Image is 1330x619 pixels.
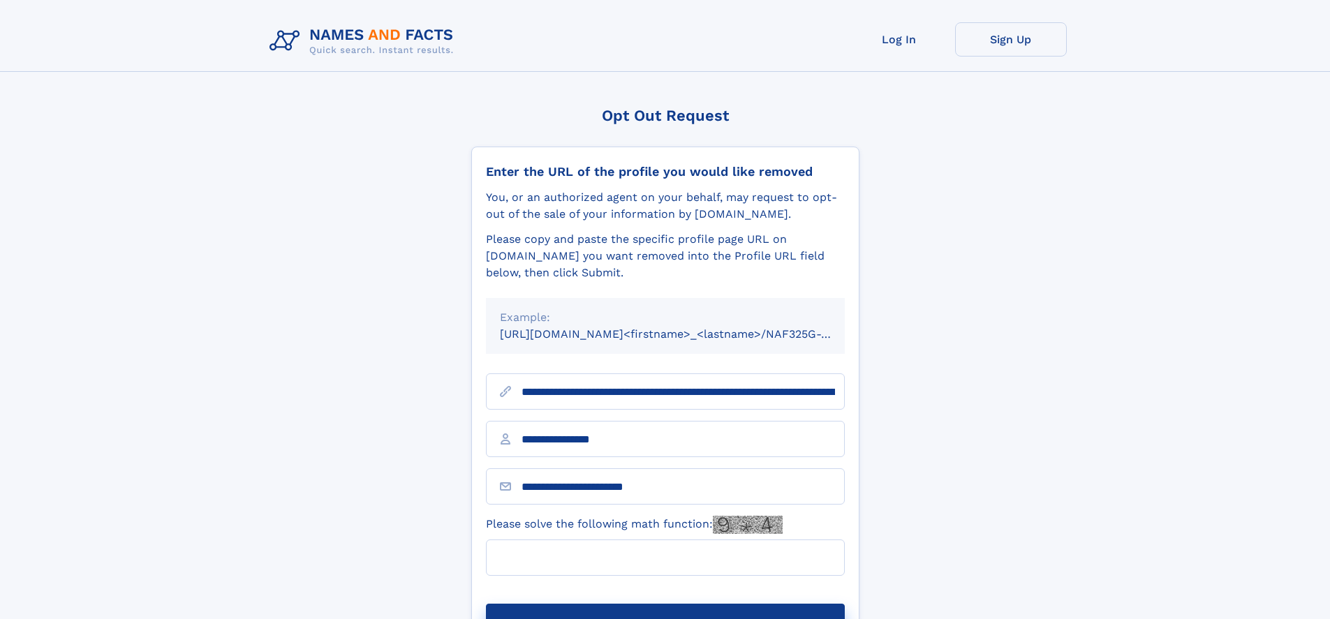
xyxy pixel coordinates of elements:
div: You, or an authorized agent on your behalf, may request to opt-out of the sale of your informatio... [486,189,845,223]
a: Log In [843,22,955,57]
div: Opt Out Request [471,107,859,124]
div: Enter the URL of the profile you would like removed [486,164,845,179]
a: Sign Up [955,22,1067,57]
label: Please solve the following math function: [486,516,783,534]
img: Logo Names and Facts [264,22,465,60]
div: Example: [500,309,831,326]
small: [URL][DOMAIN_NAME]<firstname>_<lastname>/NAF325G-xxxxxxxx [500,327,871,341]
div: Please copy and paste the specific profile page URL on [DOMAIN_NAME] you want removed into the Pr... [486,231,845,281]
